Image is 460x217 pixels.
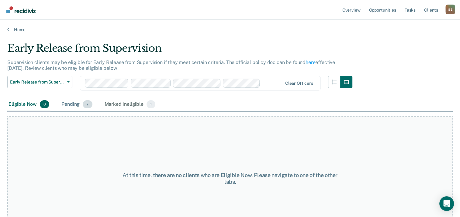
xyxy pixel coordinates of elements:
div: Pending7 [60,98,93,111]
div: Eligible Now0 [7,98,50,111]
div: Early Release from Supervision [7,42,352,59]
div: Open Intercom Messenger [439,196,454,211]
button: Early Release from Supervision [7,76,72,88]
span: 0 [40,100,49,108]
div: S E [445,5,455,14]
a: Home [7,27,453,32]
div: Clear officers [285,81,313,86]
div: Marked Ineligible1 [103,98,157,111]
a: here [306,59,315,65]
img: Recidiviz [6,6,36,13]
span: Early Release from Supervision [10,80,65,85]
span: 1 [147,100,155,108]
button: Profile dropdown button [445,5,455,14]
div: At this time, there are no clients who are Eligible Now. Please navigate to one of the other tabs. [119,172,341,185]
span: 7 [83,100,92,108]
p: Supervision clients may be eligible for Early Release from Supervision if they meet certain crite... [7,59,335,71]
